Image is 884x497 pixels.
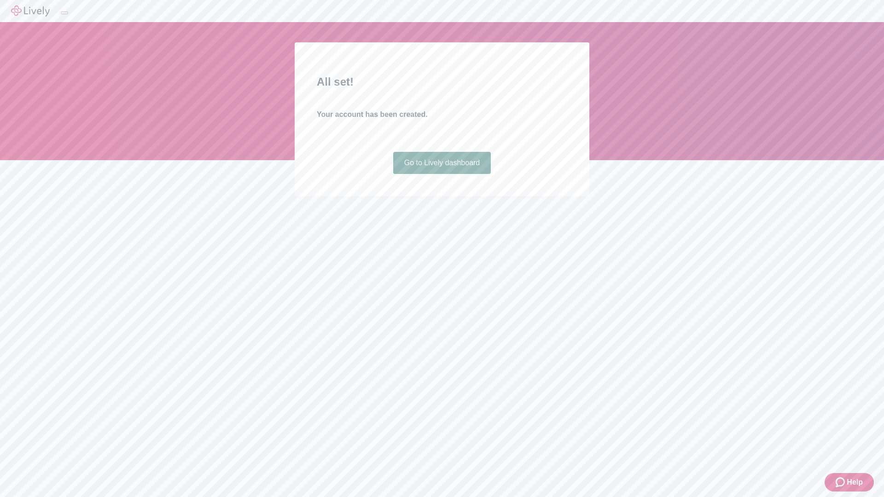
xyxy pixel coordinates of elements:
[61,12,68,14] button: Log out
[317,74,567,90] h2: All set!
[11,6,50,17] img: Lively
[317,109,567,120] h4: Your account has been created.
[825,473,874,491] button: Zendesk support iconHelp
[393,152,491,174] a: Go to Lively dashboard
[847,477,863,488] span: Help
[836,477,847,488] svg: Zendesk support icon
